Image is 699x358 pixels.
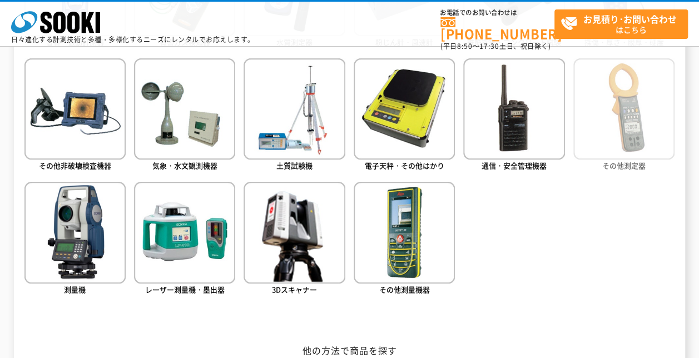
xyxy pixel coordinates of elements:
a: 電子天秤・その他はかり [354,58,455,173]
span: 測量機 [64,284,86,295]
span: 電子天秤・その他はかり [365,160,444,171]
img: その他測量機器 [354,182,455,283]
img: 3Dスキャナー [244,182,345,283]
span: お電話でのお問い合わせは [440,9,554,16]
img: 通信・安全管理機器 [463,58,564,160]
a: 通信・安全管理機器 [463,58,564,173]
a: お見積り･お問い合わせはこちら [554,9,688,39]
a: 気象・水文観測機器 [134,58,235,173]
img: その他非破壊検査機器 [24,58,126,160]
strong: お見積り･お問い合わせ [583,12,677,26]
img: その他測定器 [573,58,675,160]
span: はこちら [561,10,687,38]
p: 日々進化する計測技術と多種・多様化するニーズにレンタルでお応えします。 [11,36,255,43]
h2: 他の方法で商品を探す [24,345,675,356]
span: (平日 ～ 土日、祝日除く) [440,41,551,51]
a: 3Dスキャナー [244,182,345,297]
span: 気象・水文観測機器 [152,160,217,171]
span: 通信・安全管理機器 [482,160,547,171]
a: その他測量機器 [354,182,455,297]
img: 測量機 [24,182,126,283]
a: その他測定器 [573,58,675,173]
img: レーザー測量機・墨出器 [134,182,235,283]
span: その他測量機器 [379,284,430,295]
span: レーザー測量機・墨出器 [145,284,225,295]
span: 17:30 [479,41,499,51]
a: 測量機 [24,182,126,297]
span: 8:50 [457,41,473,51]
a: 土質試験機 [244,58,345,173]
img: 電子天秤・その他はかり [354,58,455,160]
span: その他非破壊検査機器 [39,160,111,171]
img: 土質試験機 [244,58,345,160]
a: レーザー測量機・墨出器 [134,182,235,297]
a: その他非破壊検査機器 [24,58,126,173]
span: 3Dスキャナー [272,284,317,295]
span: その他測定器 [602,160,646,171]
a: [PHONE_NUMBER] [440,17,554,40]
span: 土質試験機 [276,160,313,171]
img: 気象・水文観測機器 [134,58,235,160]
